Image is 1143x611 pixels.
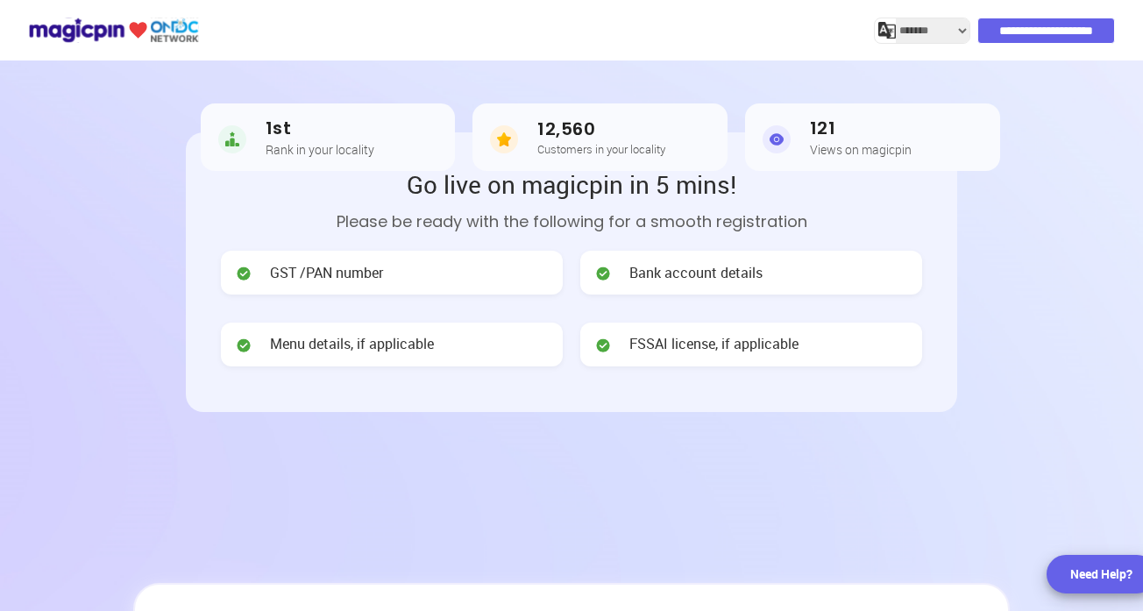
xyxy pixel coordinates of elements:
[490,122,518,157] img: Customers
[810,143,912,156] h5: Views on magicpin
[221,167,922,201] h2: Go live on magicpin in 5 mins!
[270,334,434,354] span: Menu details, if applicable
[537,143,665,155] h5: Customers in your locality
[235,265,252,282] img: check
[537,119,665,139] h3: 12,560
[878,22,896,39] img: j2MGCQAAAABJRU5ErkJggg==
[763,122,791,157] img: Views
[1070,565,1132,583] div: Need Help?
[594,265,612,282] img: check
[218,122,246,157] img: Rank
[270,263,383,283] span: GST /PAN number
[235,337,252,354] img: check
[266,143,374,156] h5: Rank in your locality
[594,337,612,354] img: check
[266,118,374,139] h3: 1st
[810,118,912,139] h3: 121
[28,15,199,46] img: ondc-logo-new-small.8a59708e.svg
[221,210,922,233] p: Please be ready with the following for a smooth registration
[629,334,799,354] span: FSSAI license, if applicable
[629,263,763,283] span: Bank account details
